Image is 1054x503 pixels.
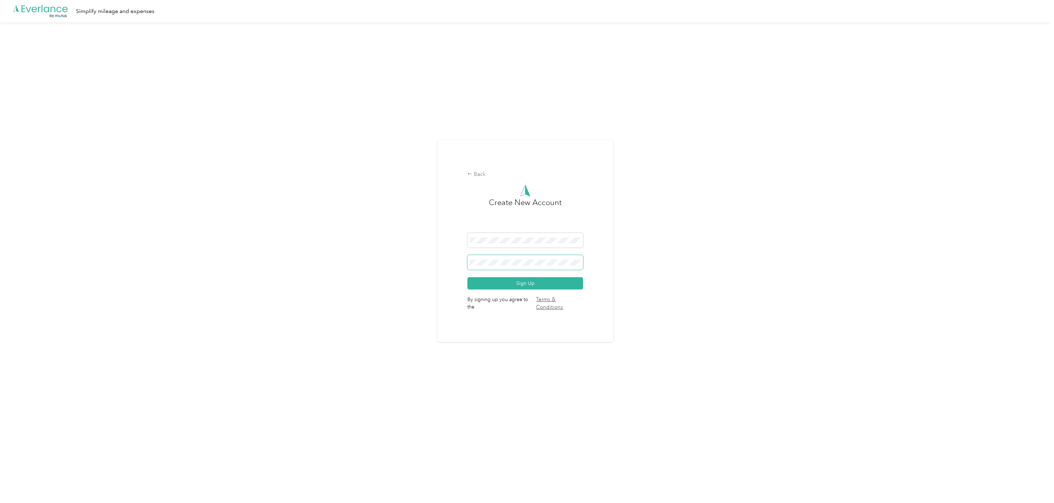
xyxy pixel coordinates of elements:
div: Simplify mileage and expenses [76,7,154,16]
h3: Create New Account [489,197,562,233]
span: By signing up you agree to the [467,289,583,312]
a: Terms & Conditions [535,296,583,312]
button: Sign Up [467,277,583,289]
div: Back [467,170,583,179]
